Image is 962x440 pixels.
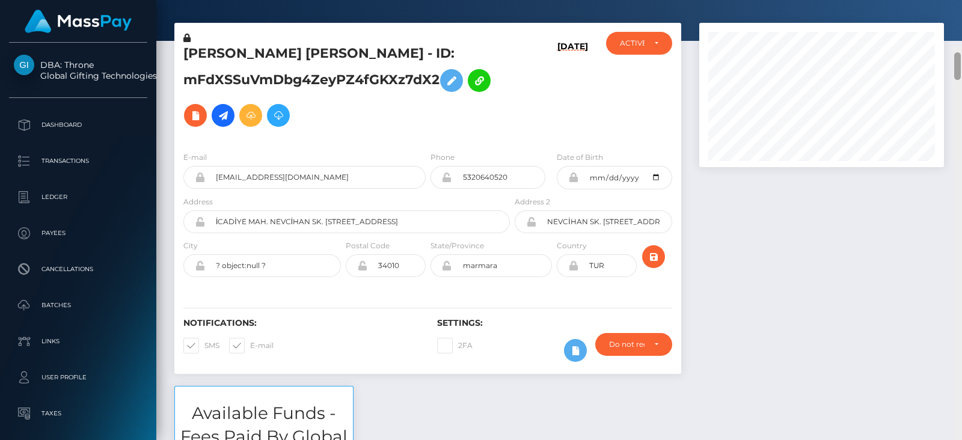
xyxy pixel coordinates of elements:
[9,110,147,140] a: Dashboard
[183,152,207,163] label: E-mail
[9,326,147,356] a: Links
[9,60,147,81] span: DBA: Throne Global Gifting Technologies Inc
[437,338,473,353] label: 2FA
[515,197,550,207] label: Address 2
[557,41,588,137] h6: [DATE]
[14,368,142,387] p: User Profile
[14,332,142,350] p: Links
[437,318,673,328] h6: Settings:
[229,338,274,353] label: E-mail
[346,240,390,251] label: Postal Code
[9,146,147,176] a: Transactions
[25,10,132,33] img: MassPay Logo
[14,224,142,242] p: Payees
[609,340,645,349] div: Do not require
[183,240,198,251] label: City
[212,104,234,127] a: Initiate Payout
[14,188,142,206] p: Ledger
[14,152,142,170] p: Transactions
[9,399,147,429] a: Taxes
[14,260,142,278] p: Cancellations
[14,55,34,75] img: Global Gifting Technologies Inc
[620,38,645,48] div: ACTIVE
[557,240,587,251] label: Country
[183,318,419,328] h6: Notifications:
[9,182,147,212] a: Ledger
[183,197,213,207] label: Address
[430,152,455,163] label: Phone
[14,116,142,134] p: Dashboard
[430,240,484,251] label: State/Province
[183,44,503,133] h5: [PERSON_NAME] [PERSON_NAME] - ID: mFdXSSuVmDbg4ZeyPZ4fGKXz7dX2
[606,32,673,55] button: ACTIVE
[9,290,147,320] a: Batches
[9,362,147,393] a: User Profile
[595,333,672,356] button: Do not require
[557,152,603,163] label: Date of Birth
[9,254,147,284] a: Cancellations
[14,405,142,423] p: Taxes
[14,296,142,314] p: Batches
[9,218,147,248] a: Payees
[183,338,219,353] label: SMS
